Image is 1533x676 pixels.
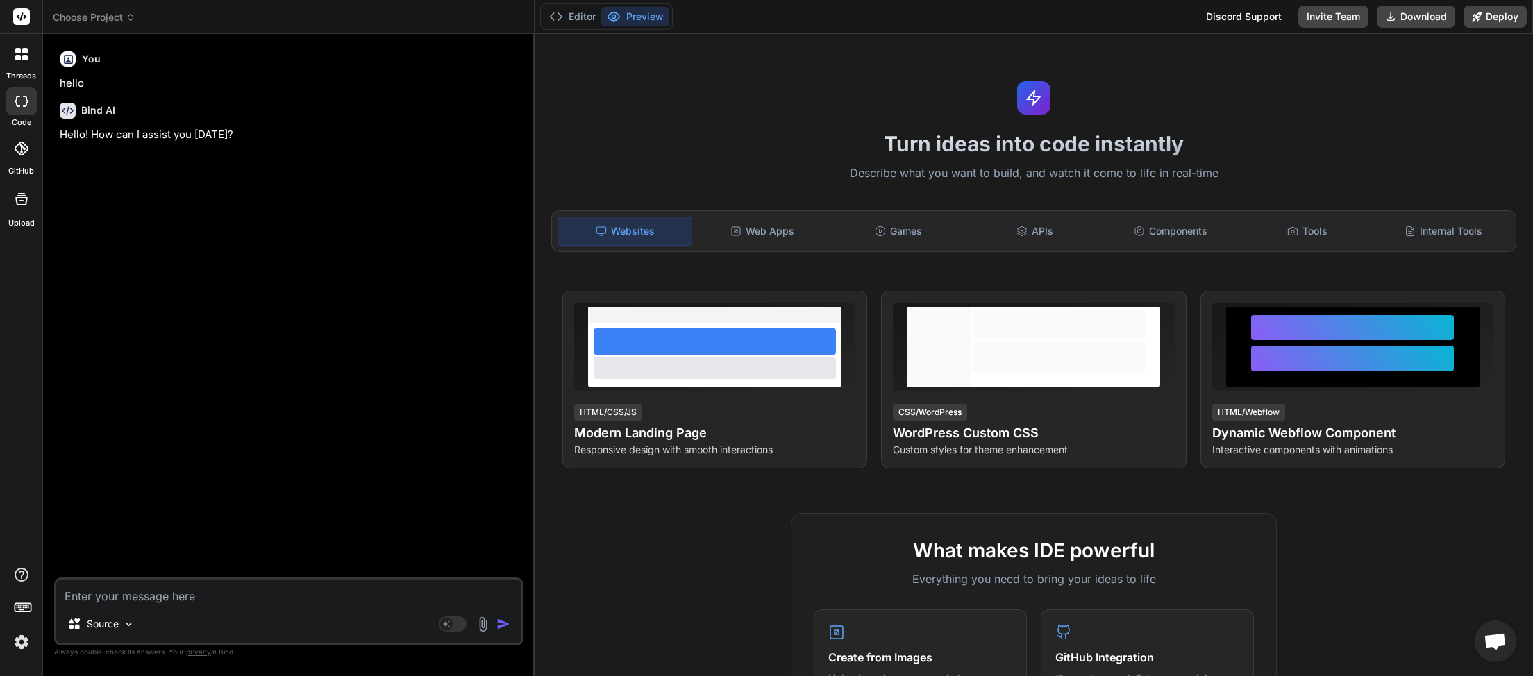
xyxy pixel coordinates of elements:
p: Interactive components with animations [1212,443,1493,457]
div: Open chat [1475,620,1516,662]
img: icon [496,617,510,631]
div: Tools [1241,217,1374,246]
div: Games [832,217,965,246]
p: hello [60,76,521,92]
span: privacy [186,648,211,656]
p: Describe what you want to build, and watch it come to life in real-time [543,164,1525,183]
h4: Modern Landing Page [574,423,855,443]
img: Pick Models [123,618,135,630]
h1: Turn ideas into code instantly [543,131,1525,156]
h4: Create from Images [828,649,1012,666]
div: Discord Support [1198,6,1290,28]
div: CSS/WordPress [893,404,967,421]
div: Web Apps [695,217,828,246]
label: code [12,117,31,128]
button: Editor [544,7,601,26]
label: Upload [8,217,35,229]
label: threads [6,70,36,82]
div: Websites [558,217,692,246]
h4: Dynamic Webflow Component [1212,423,1493,443]
div: HTML/Webflow [1212,404,1285,421]
h6: You [82,52,101,66]
label: GitHub [8,165,34,177]
h4: WordPress Custom CSS [893,423,1174,443]
p: Hello! How can I assist you [DATE]? [60,127,521,143]
p: Custom styles for theme enhancement [893,443,1174,457]
button: Deploy [1464,6,1527,28]
p: Always double-check its answers. Your in Bind [54,645,523,659]
img: attachment [475,616,491,632]
h2: What makes IDE powerful [814,536,1254,565]
button: Download [1377,6,1455,28]
button: Invite Team [1298,6,1368,28]
button: Preview [601,7,669,26]
p: Everything you need to bring your ideas to life [814,571,1254,587]
div: APIs [968,217,1101,246]
img: settings [10,630,33,654]
p: Source [87,617,119,631]
div: Components [1104,217,1237,246]
div: HTML/CSS/JS [574,404,642,421]
span: Choose Project [53,10,135,24]
h4: GitHub Integration [1055,649,1239,666]
div: Internal Tools [1377,217,1510,246]
p: Responsive design with smooth interactions [574,443,855,457]
h6: Bind AI [81,103,115,117]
